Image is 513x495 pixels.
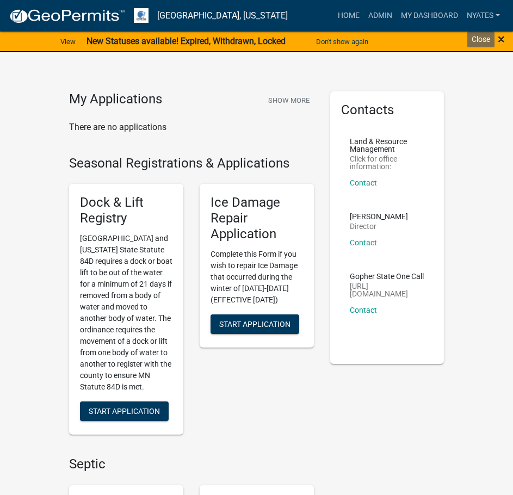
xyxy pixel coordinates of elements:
[350,213,408,220] p: [PERSON_NAME]
[350,273,425,280] p: Gopher State One Call
[69,156,314,171] h4: Seasonal Registrations & Applications
[333,5,364,26] a: Home
[219,319,291,328] span: Start Application
[350,178,377,187] a: Contact
[211,314,299,334] button: Start Application
[80,233,172,393] p: [GEOGRAPHIC_DATA] and [US_STATE] State Statute 84D requires a dock or boat lift to be out of the ...
[56,33,80,51] a: View
[211,195,303,242] h5: Ice Damage Repair Application
[86,36,286,46] strong: New Statuses available! Expired, Withdrawn, Locked
[341,102,434,118] h5: Contacts
[498,32,505,47] span: ×
[350,306,377,314] a: Contact
[89,406,160,415] span: Start Application
[350,155,425,170] p: Click for office information:
[134,8,149,23] img: Otter Tail County, Minnesota
[350,282,425,298] p: [URL][DOMAIN_NAME]
[211,249,303,306] p: Complete this Form if you wish to repair Ice Damage that occurred during the winter of [DATE]-[DA...
[80,195,172,226] h5: Dock & Lift Registry
[462,5,504,26] a: nyates
[467,32,495,47] div: Close
[157,7,288,25] a: [GEOGRAPHIC_DATA], [US_STATE]
[498,33,505,46] button: Close
[397,5,462,26] a: My Dashboard
[350,238,377,247] a: Contact
[69,121,314,134] p: There are no applications
[350,138,425,153] p: Land & Resource Management
[350,222,408,230] p: Director
[264,91,314,109] button: Show More
[80,401,169,421] button: Start Application
[312,33,373,51] button: Don't show again
[69,91,162,108] h4: My Applications
[364,5,397,26] a: Admin
[69,456,314,472] h4: Septic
